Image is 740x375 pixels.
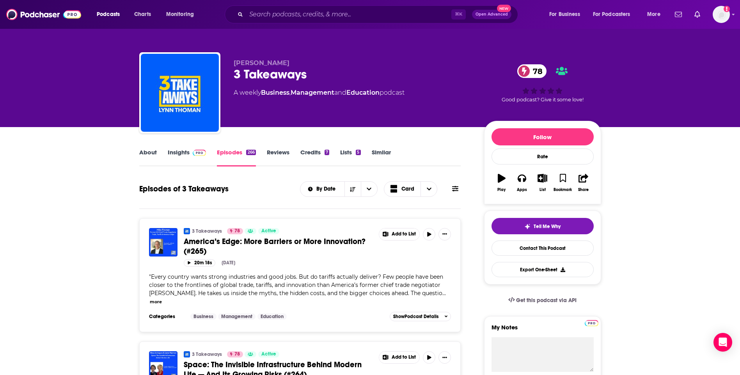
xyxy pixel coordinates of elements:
[325,150,329,155] div: 7
[300,181,378,197] h2: Choose List sort
[149,228,177,256] img: America’s Edge: More Barriers or More Innovation? (#265)
[524,223,531,230] img: tell me why sparkle
[168,149,206,166] a: InsightsPodchaser Pro
[346,89,380,96] a: Education
[340,149,360,166] a: Lists5
[134,9,151,20] span: Charts
[190,313,216,320] a: Business
[246,8,451,21] input: Search podcasts, credits, & more...
[539,187,546,192] div: List
[289,89,291,96] span: ,
[476,12,508,16] span: Open Advanced
[300,186,344,192] button: open menu
[166,9,194,20] span: Monitoring
[334,89,346,96] span: and
[492,128,594,145] button: Follow
[222,260,235,265] div: [DATE]
[356,150,360,155] div: 5
[234,227,240,235] span: 78
[246,150,256,155] div: 266
[593,9,630,20] span: For Podcasters
[344,182,361,196] button: Sort Direction
[713,6,730,23] button: Show profile menu
[484,59,601,108] div: 78Good podcast? Give it some love!
[361,182,377,196] button: open menu
[184,259,215,267] button: 20m 18s
[588,8,642,21] button: open menu
[497,5,511,12] span: New
[393,314,438,319] span: Show Podcast Details
[585,320,598,326] img: Podchaser Pro
[149,313,184,320] h3: Categories
[442,290,446,297] span: ...
[372,149,391,166] a: Similar
[91,8,130,21] button: open menu
[139,184,229,194] h1: Episodes of 3 Takeaways
[585,319,598,326] a: Pro website
[141,54,219,132] img: 3 Takeaways
[553,169,573,197] button: Bookmark
[642,8,670,21] button: open menu
[232,5,525,23] div: Search podcasts, credits, & more...
[532,169,552,197] button: List
[184,237,366,256] span: America’s Edge: More Barriers or More Innovation? (#265)
[258,228,279,234] a: Active
[672,8,685,21] a: Show notifications dropdown
[227,228,243,234] a: 78
[512,169,532,197] button: Apps
[184,351,190,357] img: 3 Takeaways
[261,350,276,358] span: Active
[516,297,577,304] span: Get this podcast via API
[492,218,594,234] button: tell me why sparkleTell Me Why
[713,6,730,23] img: User Profile
[150,299,162,305] button: more
[534,223,561,230] span: Tell Me Why
[517,64,547,78] a: 78
[401,186,414,192] span: Card
[261,227,276,235] span: Active
[139,149,157,166] a: About
[257,313,287,320] a: Education
[161,8,204,21] button: open menu
[258,351,279,357] a: Active
[234,88,405,97] div: A weekly podcast
[549,9,580,20] span: For Business
[438,351,451,364] button: Show More Button
[300,149,329,166] a: Credits7
[502,291,583,310] a: Get this podcast via API
[713,333,732,352] div: Open Intercom Messenger
[97,9,120,20] span: Podcasts
[192,351,222,357] a: 3 Takeaways
[492,149,594,165] div: Rate
[234,59,289,67] span: [PERSON_NAME]
[6,7,81,22] img: Podchaser - Follow, Share and Rate Podcasts
[193,150,206,156] img: Podchaser Pro
[184,228,190,234] img: 3 Takeaways
[438,228,451,241] button: Show More Button
[492,324,594,337] label: My Notes
[129,8,156,21] a: Charts
[492,262,594,277] button: Export One-Sheet
[724,6,730,12] svg: Add a profile image
[267,149,289,166] a: Reviews
[234,350,240,358] span: 78
[192,228,222,234] a: 3 Takeaways
[184,237,373,256] a: America’s Edge: More Barriers or More Innovation? (#265)
[472,10,511,19] button: Open AdvancedNew
[451,9,466,19] span: ⌘ K
[554,187,572,192] div: Bookmark
[390,312,451,321] button: ShowPodcast Details
[218,313,256,320] a: Management
[544,8,590,21] button: open menu
[316,186,338,192] span: By Date
[261,89,289,96] a: Business
[492,241,594,256] a: Contact This Podcast
[492,169,512,197] button: Play
[573,169,593,197] button: Share
[379,228,420,240] button: Show More Button
[291,89,334,96] a: Management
